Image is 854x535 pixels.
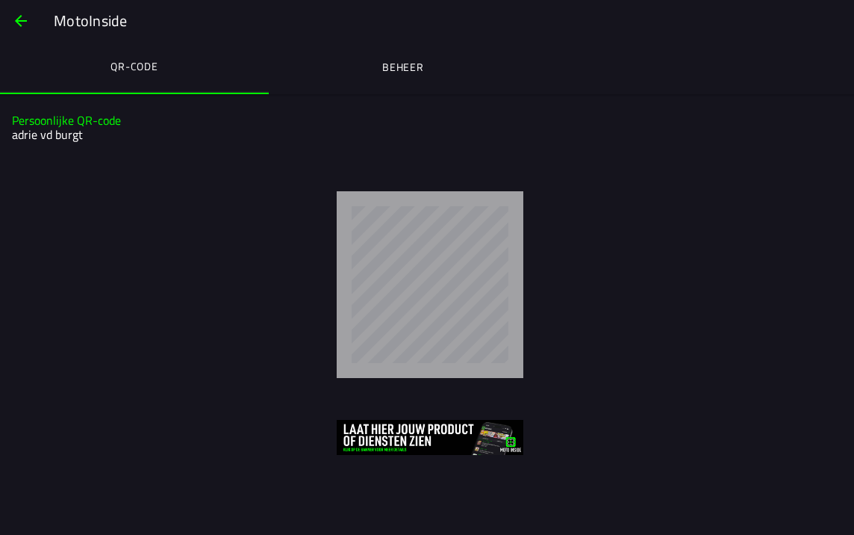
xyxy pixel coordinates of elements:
[39,10,854,32] ion-title: MotoInside
[110,58,158,75] ion-label: QR-code
[12,111,121,129] ion-text: Persoonlijke QR-code
[337,420,523,455] img: 3aIYlL6QKUbivt9DV25VFlEvHnuiQfq7KXcuOtS6.jpg
[12,128,838,142] h2: adrie vd burgt
[382,59,424,75] ion-label: Beheer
